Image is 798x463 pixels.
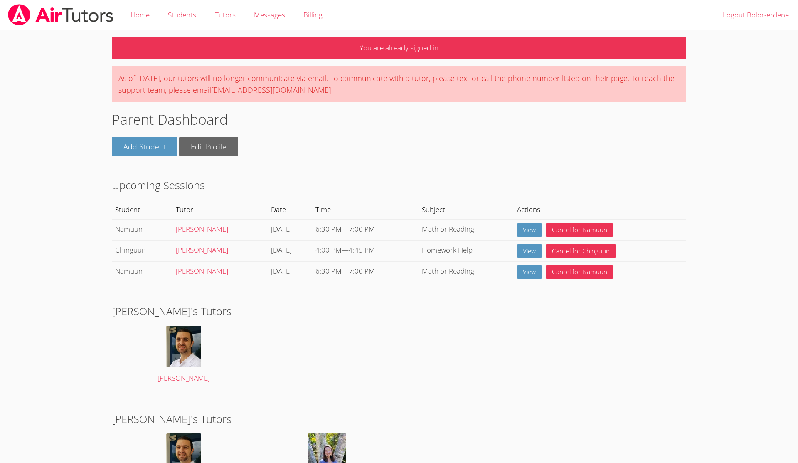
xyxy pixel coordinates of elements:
div: — [315,223,415,235]
span: 4:45 PM [349,245,375,255]
div: — [315,244,415,256]
span: 7:00 PM [349,266,375,276]
td: Math or Reading [418,219,513,240]
img: airtutors_banner-c4298cdbf04f3fff15de1276eac7730deb9818008684d7c2e4769d2f7ddbe033.png [7,4,114,25]
button: Cancel for Chinguun [546,244,616,258]
div: [DATE] [271,265,308,277]
h2: [PERSON_NAME]'s Tutors [112,411,686,427]
a: View [517,265,542,279]
a: [PERSON_NAME] [123,326,244,384]
td: Namuun [112,219,172,240]
th: Date [267,200,312,219]
span: [PERSON_NAME] [158,373,210,383]
span: 7:00 PM [349,224,375,234]
span: 4:00 PM [315,245,342,255]
th: Subject [418,200,513,219]
a: View [517,223,542,237]
button: Cancel for Namuun [546,223,613,237]
h2: [PERSON_NAME]'s Tutors [112,303,686,319]
span: 6:30 PM [315,266,342,276]
span: 6:30 PM [315,224,342,234]
a: [PERSON_NAME] [176,266,228,276]
img: Tom%20Professional%20Picture%20(Profile).jpg [166,326,201,367]
a: [PERSON_NAME] [176,224,228,234]
a: Edit Profile [179,137,238,156]
a: View [517,244,542,258]
th: Actions [513,200,686,219]
span: Messages [254,10,285,20]
h1: Parent Dashboard [112,109,686,130]
div: — [315,265,415,277]
th: Time [312,200,418,219]
button: Cancel for Namuun [546,265,613,279]
div: As of [DATE], our tutors will no longer communicate via email. To communicate with a tutor, pleas... [112,66,686,102]
td: Chinguun [112,240,172,262]
a: Add Student [112,137,178,156]
td: Math or Reading [418,261,513,282]
th: Tutor [172,200,267,219]
a: [PERSON_NAME] [176,245,228,255]
td: Homework Help [418,240,513,262]
th: Student [112,200,172,219]
td: Namuun [112,261,172,282]
h2: Upcoming Sessions [112,177,686,193]
div: [DATE] [271,223,308,235]
div: [DATE] [271,244,308,256]
p: You are already signed in [112,37,686,59]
